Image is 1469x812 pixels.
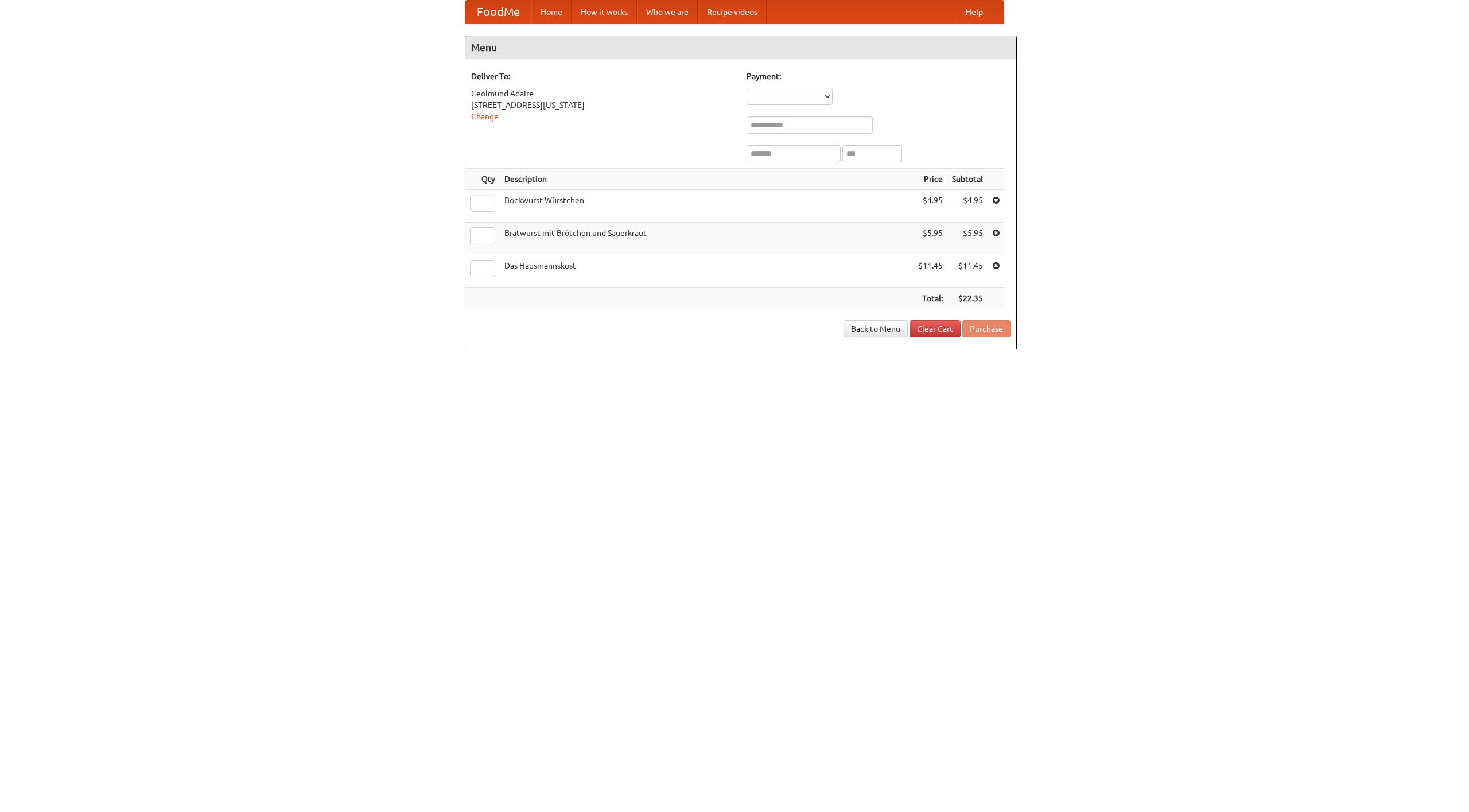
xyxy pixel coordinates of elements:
[844,320,908,337] a: Back to Menu
[465,36,1016,59] h4: Menu
[914,190,947,223] td: $4.95
[465,1,531,24] a: FoodMe
[914,288,947,309] th: Total:
[947,169,988,190] th: Subtotal
[947,288,988,309] th: $22.35
[962,320,1011,337] button: Purchase
[947,190,988,223] td: $4.95
[500,169,914,190] th: Description
[747,71,1011,82] h5: Payment:
[914,169,947,190] th: Price
[531,1,572,24] a: Home
[914,255,947,288] td: $11.45
[914,223,947,255] td: $5.95
[637,1,698,24] a: Who we are
[471,112,499,121] a: Change
[572,1,637,24] a: How it works
[500,190,914,223] td: Bockwurst Würstchen
[500,255,914,288] td: Das Hausmannskost
[500,223,914,255] td: Bratwurst mit Brötchen und Sauerkraut
[947,223,988,255] td: $5.95
[910,320,961,337] a: Clear Cart
[957,1,992,24] a: Help
[465,169,500,190] th: Qty
[471,99,735,111] div: [STREET_ADDRESS][US_STATE]
[471,88,735,99] div: Ceolmund Adaire
[471,71,735,82] h5: Deliver To:
[698,1,767,24] a: Recipe videos
[947,255,988,288] td: $11.45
